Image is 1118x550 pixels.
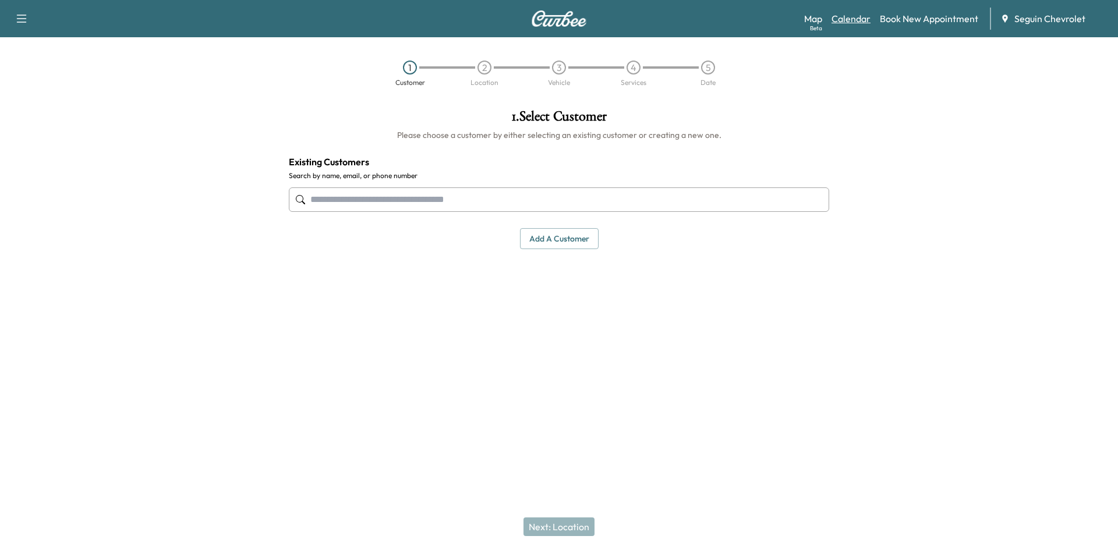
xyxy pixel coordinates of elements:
span: Seguin Chevrolet [1014,12,1085,26]
div: 2 [477,61,491,74]
div: Beta [810,24,822,33]
h4: Existing Customers [289,155,829,169]
button: Add a customer [520,228,599,250]
a: Calendar [832,12,871,26]
img: Curbee Logo [531,10,587,27]
label: Search by name, email, or phone number [289,171,829,180]
div: 1 [403,61,417,74]
div: 5 [701,61,715,74]
h1: 1 . Select Customer [289,109,829,129]
div: 4 [627,61,641,74]
div: Customer [395,79,425,86]
div: Vehicle [548,79,570,86]
a: MapBeta [804,12,822,26]
h6: Please choose a customer by either selecting an existing customer or creating a new one. [289,129,829,141]
a: Book New Appointment [880,12,978,26]
div: Services [621,79,646,86]
div: Date [700,79,716,86]
div: Location [470,79,498,86]
div: 3 [552,61,566,74]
